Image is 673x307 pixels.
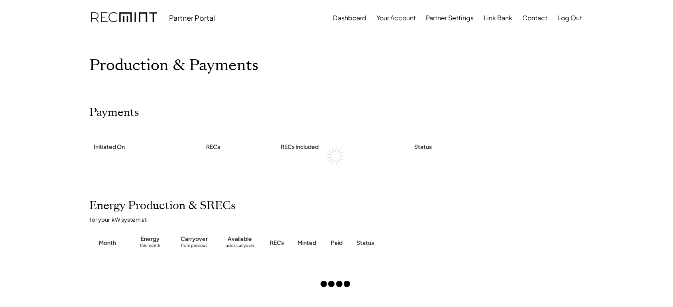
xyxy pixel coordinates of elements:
[484,10,512,26] button: Link Bank
[94,143,125,151] div: Initiated On
[228,235,252,243] div: Available
[522,10,547,26] button: Contact
[169,13,215,22] div: Partner Portal
[99,239,116,247] div: Month
[91,4,157,31] img: recmint-logotype%403x.png
[89,216,592,223] div: for your kW system at
[414,143,432,151] div: Status
[226,243,254,251] div: adds carryover
[356,239,492,247] div: Status
[89,199,236,213] h2: Energy Production & SRECs
[181,235,208,243] div: Carryover
[181,243,207,251] div: from previous
[141,235,159,243] div: Energy
[426,10,474,26] button: Partner Settings
[89,106,139,119] h2: Payments
[89,56,584,75] h1: Production & Payments
[140,243,160,251] div: this month
[333,10,366,26] button: Dashboard
[206,143,220,151] div: RECs
[297,239,316,247] div: Minted
[557,10,582,26] button: Log Out
[376,10,416,26] button: Your Account
[331,239,342,247] div: Paid
[270,239,284,247] div: RECs
[281,143,319,151] div: RECs Included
